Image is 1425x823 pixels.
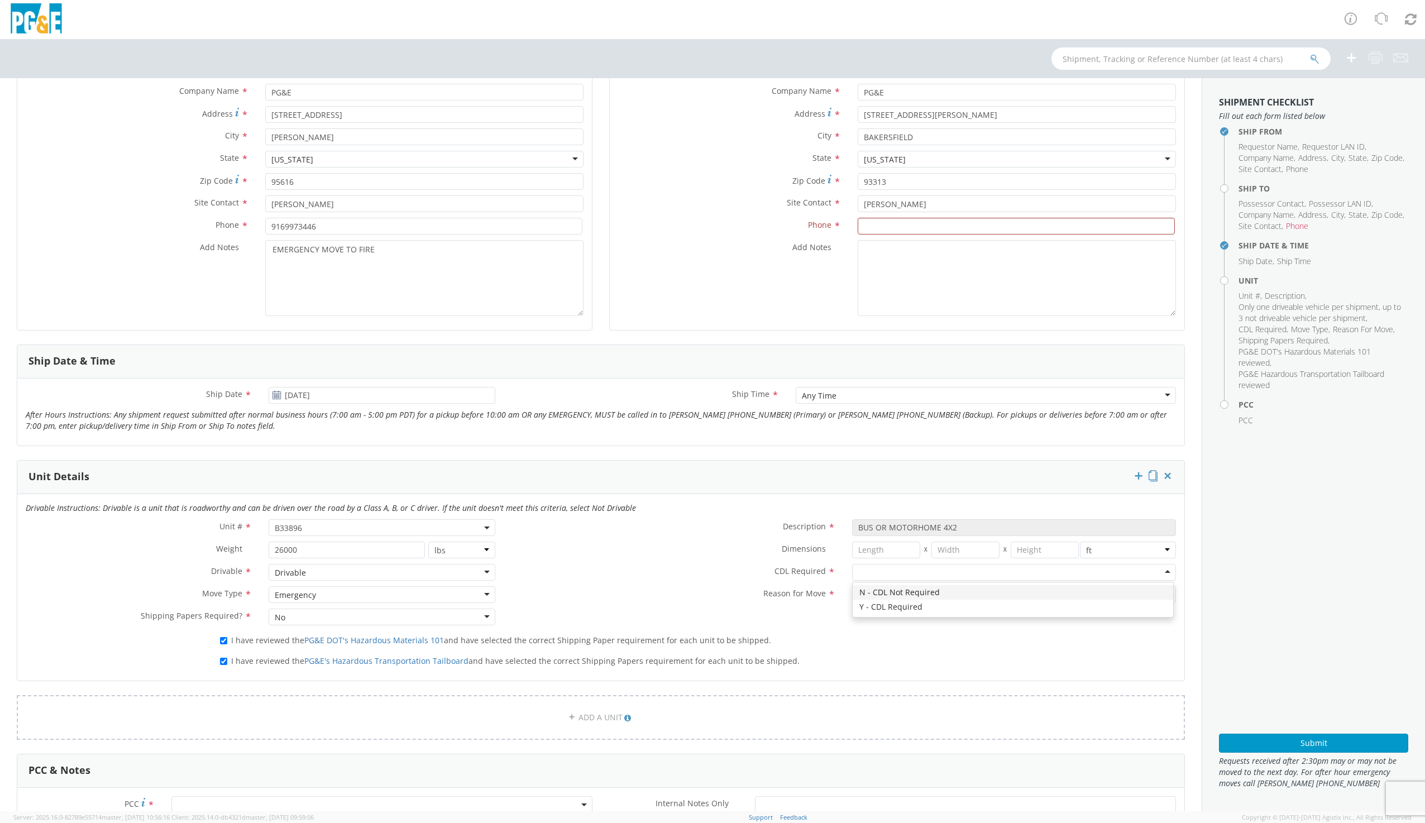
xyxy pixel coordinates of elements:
[231,635,771,645] span: I have reviewed the and have selected the correct Shipping Paper requirement for each unit to be ...
[1333,324,1393,334] span: Reason For Move
[1238,415,1253,425] span: PCC
[802,390,836,401] div: Any Time
[763,588,826,599] span: Reason for Move
[1349,152,1367,163] span: State
[1238,221,1281,231] span: Site Contact
[211,566,242,576] span: Drivable
[194,197,239,208] span: Site Contact
[1298,152,1328,164] li: ,
[1219,734,1408,753] button: Submit
[1238,324,1287,334] span: CDL Required
[780,813,807,821] a: Feedback
[852,542,920,558] input: Length
[1291,324,1330,335] li: ,
[1000,542,1011,558] span: X
[219,521,242,532] span: Unit #
[231,655,800,666] span: I have reviewed the and have selected the correct Shipping Papers requirement for each unit to be...
[1238,335,1330,346] li: ,
[864,154,906,165] div: [US_STATE]
[1333,324,1395,335] li: ,
[749,813,773,821] a: Support
[1242,813,1412,822] span: Copyright © [DATE]-[DATE] Agistix Inc., All Rights Reserved
[1349,209,1369,221] li: ,
[225,130,239,141] span: City
[1238,127,1408,136] h4: Ship From
[853,585,1173,600] div: N - CDL Not Required
[202,588,242,599] span: Move Type
[795,108,825,119] span: Address
[216,219,239,230] span: Phone
[246,813,314,821] span: master, [DATE] 09:59:06
[1238,256,1273,266] span: Ship Date
[220,658,227,665] input: I have reviewed thePG&E's Hazardous Transportation Tailboardand have selected the correct Shippin...
[1371,152,1403,163] span: Zip Code
[171,813,314,821] span: Client: 2025.14.0-db4321d
[1309,198,1373,209] li: ,
[1238,198,1304,209] span: Possessor Contact
[1219,111,1408,122] span: Fill out each form listed below
[1238,221,1283,232] li: ,
[28,471,89,482] h3: Unit Details
[275,612,285,623] div: No
[1238,290,1262,302] li: ,
[1349,152,1369,164] li: ,
[1291,324,1328,334] span: Move Type
[202,108,233,119] span: Address
[1238,141,1298,152] span: Requestor Name
[216,543,242,554] span: Weight
[792,175,825,186] span: Zip Code
[26,503,636,513] i: Drivable Instructions: Drivable is a unit that is roadworthy and can be driven over the road by a...
[808,219,831,230] span: Phone
[1286,221,1308,231] span: Phone
[1238,346,1405,369] li: ,
[1011,542,1079,558] input: Height
[1238,335,1328,346] span: Shipping Papers Required
[817,130,831,141] span: City
[783,521,826,532] span: Description
[1219,96,1314,108] strong: Shipment Checklist
[304,655,468,666] a: PG&E's Hazardous Transportation Tailboard
[200,242,239,252] span: Add Notes
[772,85,831,96] span: Company Name
[206,389,242,399] span: Ship Date
[200,175,233,186] span: Zip Code
[782,543,826,554] span: Dimensions
[1331,209,1346,221] li: ,
[1238,241,1408,250] h4: Ship Date & Time
[1238,369,1384,390] span: PG&E Hazardous Transportation Tailboard reviewed
[1238,302,1405,324] li: ,
[275,523,489,533] span: B33896
[1286,164,1308,174] span: Phone
[1309,198,1371,209] span: Possessor LAN ID
[1238,302,1401,323] span: Only one driveable vehicle per shipment, up to 3 not driveable vehicle per shipment
[1238,198,1306,209] li: ,
[1238,141,1299,152] li: ,
[1331,209,1344,220] span: City
[1371,209,1403,220] span: Zip Code
[1298,209,1328,221] li: ,
[1238,256,1274,267] li: ,
[102,813,170,821] span: master, [DATE] 10:56:16
[1298,209,1327,220] span: Address
[1051,47,1331,70] input: Shipment, Tracking or Reference Number (at least 4 chars)
[1238,346,1371,368] span: PG&E DOT's Hazardous Materials 101 reviewed
[1302,141,1366,152] li: ,
[853,600,1173,614] div: Y - CDL Required
[26,409,1167,431] i: After Hours Instructions: Any shipment request submitted after normal business hours (7:00 am - 5...
[304,635,444,645] a: PG&E DOT's Hazardous Materials 101
[141,610,242,621] span: Shipping Papers Required?
[1238,184,1408,193] h4: Ship To
[1238,152,1295,164] li: ,
[1238,164,1283,175] li: ,
[812,152,831,163] span: State
[28,765,90,776] h3: PCC & Notes
[13,813,170,821] span: Server: 2025.16.0-82789e55714
[1371,209,1404,221] li: ,
[275,567,306,578] div: Drivable
[220,637,227,644] input: I have reviewed thePG&E DOT's Hazardous Materials 101and have selected the correct Shipping Paper...
[1238,209,1295,221] li: ,
[1265,290,1305,301] span: Description
[1238,209,1294,220] span: Company Name
[8,3,64,36] img: pge-logo-06675f144f4cfa6a6814.png
[1238,400,1408,409] h4: PCC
